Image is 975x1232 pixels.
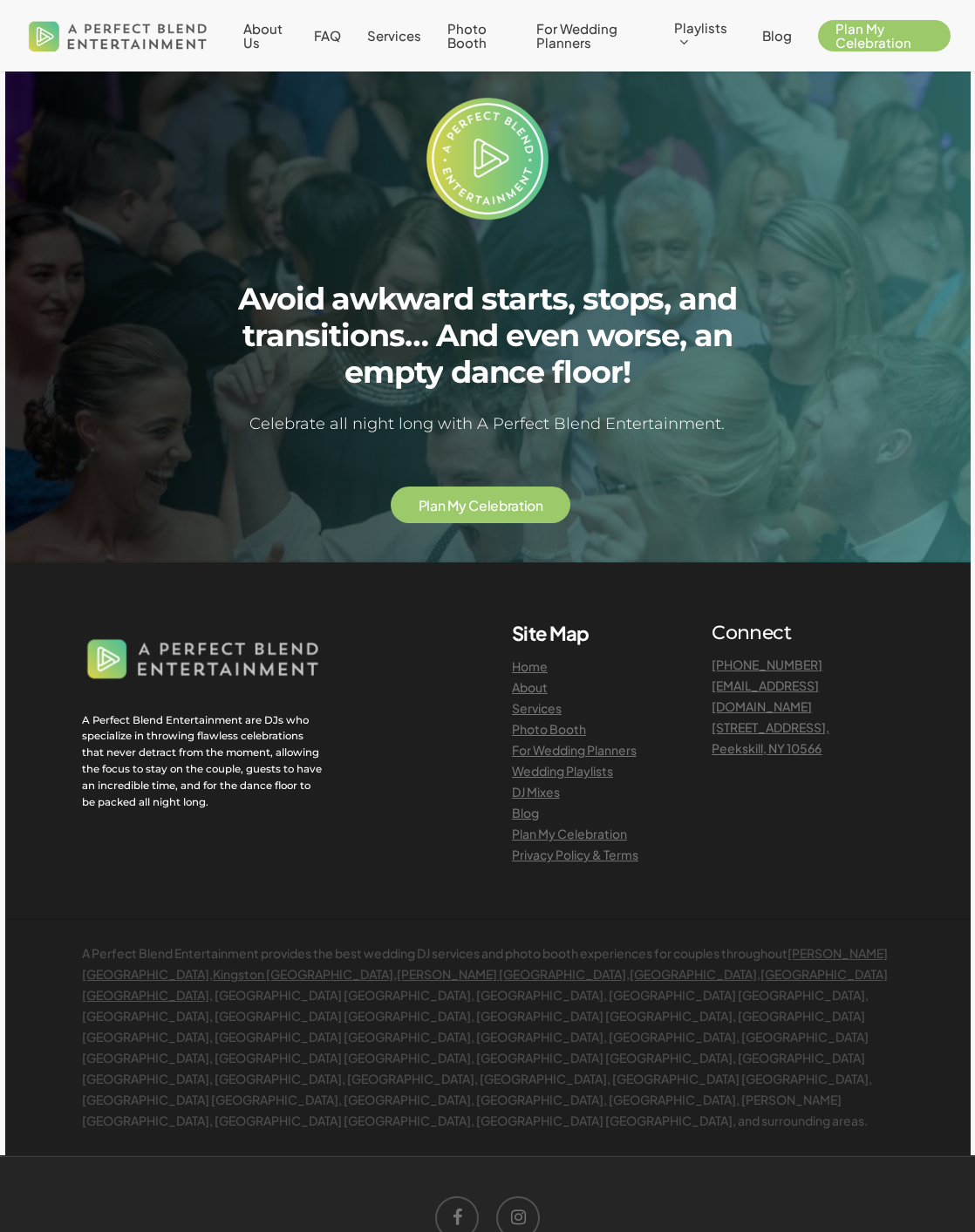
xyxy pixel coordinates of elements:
a: Wedding Playlists [512,763,613,779]
a: DJ Mixes [512,784,560,800]
span: even [506,317,579,354]
b: Site Map [512,621,590,645]
span: Playlists [674,19,727,36]
span: e [490,499,499,513]
a: [EMAIL_ADDRESS][DOMAIN_NAME] [712,677,819,714]
span: o [527,499,535,513]
span: starts, [481,281,575,317]
span: About Us [243,20,283,51]
span: Avoid [238,281,324,317]
span: worse, [587,317,686,354]
span: Services [367,27,421,44]
span: y [459,499,467,513]
a: Photo Booth [512,721,586,737]
span: n [535,499,543,513]
span: i [524,499,528,513]
span: FAQ [314,27,341,44]
span: l [426,499,430,513]
span: empty [344,354,443,391]
a: About Us [243,22,288,50]
span: For Wedding Planners [536,20,617,51]
span: Blog [762,27,792,44]
a: FAQ [314,29,341,43]
a: Photo Booth [447,22,510,50]
a: Home [512,658,548,674]
span: n [438,499,446,513]
h5: Celebrate all night long with A Perfect Blend Entertainment. [205,412,771,437]
span: a [430,499,438,513]
span: P [419,499,427,513]
a: [STREET_ADDRESS],Peekskill, NY 10566 [712,719,829,756]
img: A Perfect Blend Entertainment [24,7,212,65]
a: Plan My Celebration [512,826,627,841]
a: Playlists [674,21,736,51]
a: [GEOGRAPHIC_DATA] [630,966,757,982]
h4: Connect [712,621,892,645]
span: Photo Booth [447,20,487,51]
span: Plan My Celebration [835,20,911,51]
span: e [479,499,487,513]
a: Services [512,700,562,716]
span: stops, [583,281,672,317]
a: [PERSON_NAME] [GEOGRAPHIC_DATA] [397,966,626,982]
a: Blog [762,29,792,43]
a: Privacy Policy & Terms [512,847,638,862]
a: Plan My Celebration [419,498,543,513]
span: r [508,499,512,513]
span: C [468,499,479,513]
a: For Wedding Planners [536,22,647,50]
a: Plan My Celebration [818,22,951,50]
a: [PHONE_NUMBER] [712,657,822,672]
p: A Perfect Blend Entertainment are DJs who specialize in throwing flawless celebrations that never... [82,712,325,811]
a: About [512,679,548,695]
span: and [678,281,737,317]
span: l [487,499,491,513]
a: Kingston [GEOGRAPHIC_DATA] [213,966,393,982]
span: t [519,499,524,513]
a: For Wedding Planners [512,742,637,758]
span: A Perfect Blend Entertainment provides the best wedding DJ services and photo booth experiences f... [82,945,888,1128]
a: Blog [512,805,539,820]
span: floor! [552,354,631,391]
span: an [694,317,733,354]
span: awkward [331,281,474,317]
a: Services [367,29,421,43]
span: M [447,499,459,513]
span: dance [451,354,545,391]
span: transitions… And [242,317,498,354]
span: b [499,499,508,513]
span: a [511,499,519,513]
